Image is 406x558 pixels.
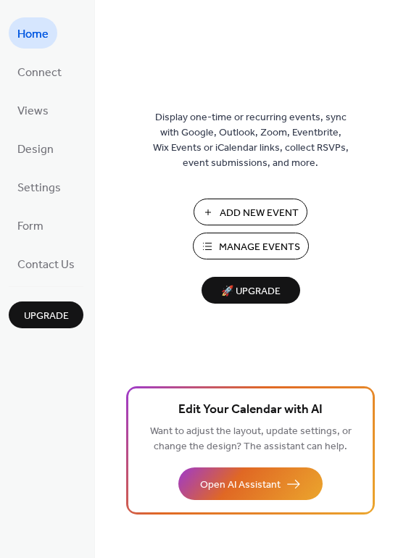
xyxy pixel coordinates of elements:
[9,209,52,241] a: Form
[17,23,49,46] span: Home
[17,177,61,199] span: Settings
[17,62,62,84] span: Connect
[9,301,83,328] button: Upgrade
[210,282,291,301] span: 🚀 Upgrade
[153,110,349,171] span: Display one-time or recurring events, sync with Google, Outlook, Zoom, Eventbrite, Wix Events or ...
[178,400,323,420] span: Edit Your Calendar with AI
[24,309,69,324] span: Upgrade
[9,248,83,279] a: Contact Us
[150,422,352,457] span: Want to adjust the layout, update settings, or change the design? The assistant can help.
[200,478,281,493] span: Open AI Assistant
[17,100,49,122] span: Views
[17,215,43,238] span: Form
[9,94,57,125] a: Views
[9,56,70,87] a: Connect
[17,254,75,276] span: Contact Us
[9,133,62,164] a: Design
[220,206,299,221] span: Add New Event
[9,17,57,49] a: Home
[219,240,300,255] span: Manage Events
[194,199,307,225] button: Add New Event
[202,277,300,304] button: 🚀 Upgrade
[17,138,54,161] span: Design
[9,171,70,202] a: Settings
[193,233,309,259] button: Manage Events
[178,467,323,500] button: Open AI Assistant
